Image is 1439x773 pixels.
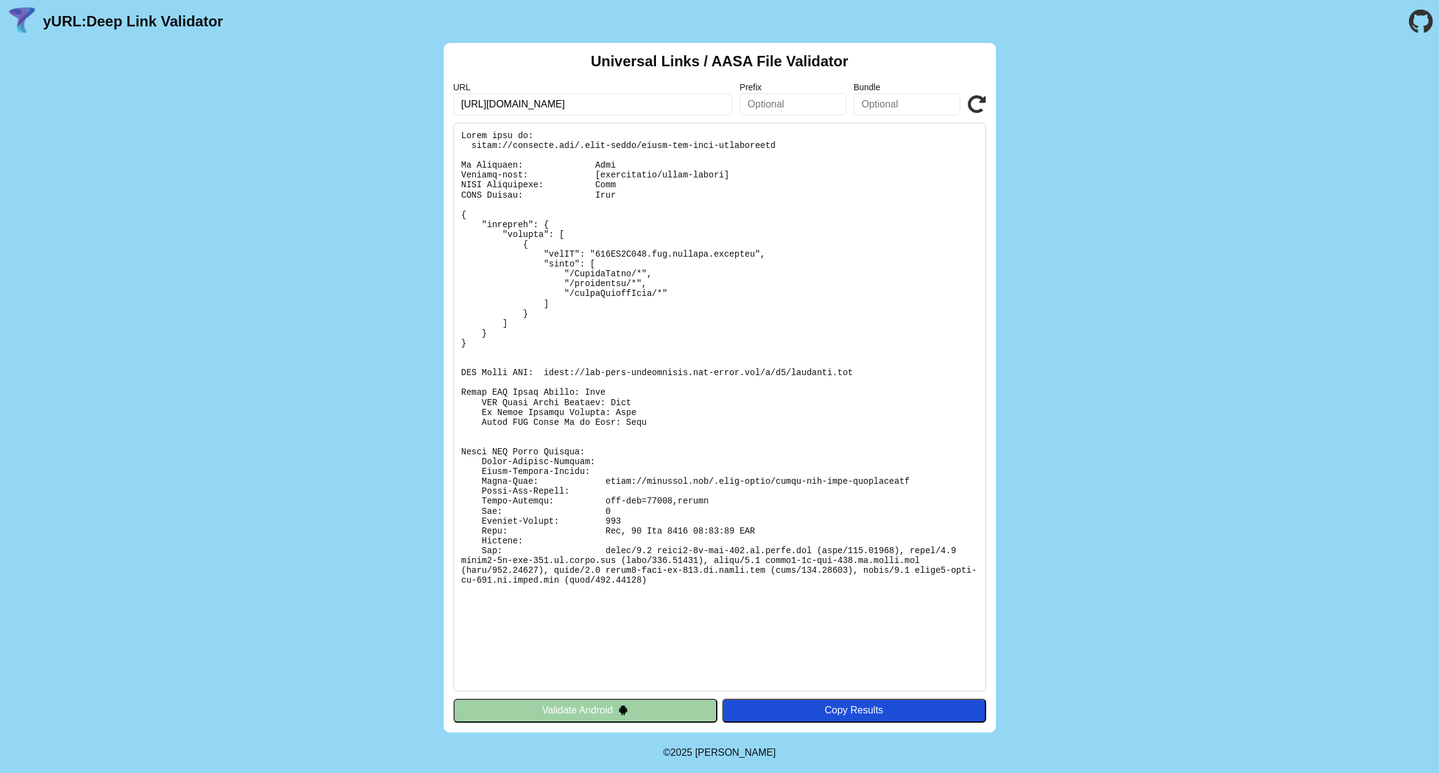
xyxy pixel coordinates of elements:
[43,13,223,30] a: yURL:Deep Link Validator
[739,93,846,115] input: Optional
[453,82,733,92] label: URL
[663,732,776,773] footer: ©
[618,705,628,715] img: droidIcon.svg
[854,93,960,115] input: Optional
[453,123,986,691] pre: Lorem ipsu do: sitam://consecte.adi/.elit-seddo/eiusm-tem-inci-utlaboreetd Ma Aliquaen: Admi Veni...
[6,6,38,37] img: yURL Logo
[854,82,960,92] label: Bundle
[722,699,986,722] button: Copy Results
[591,53,849,70] h2: Universal Links / AASA File Validator
[739,82,846,92] label: Prefix
[453,699,717,722] button: Validate Android
[453,93,733,115] input: Required
[728,705,980,716] div: Copy Results
[695,747,776,758] a: Michael Ibragimchayev's Personal Site
[671,747,693,758] span: 2025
